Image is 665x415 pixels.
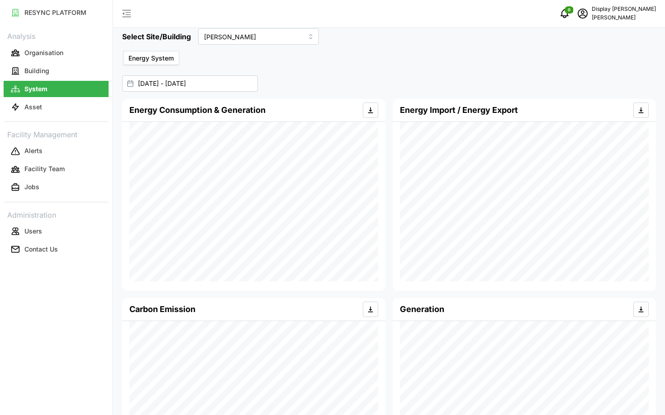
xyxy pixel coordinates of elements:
p: Facility Management [4,127,109,140]
button: Asset [4,99,109,115]
a: Organisation [4,44,109,62]
a: Jobs [4,178,109,196]
button: Users [4,223,109,239]
h4: Energy Import / Energy Export [400,104,518,116]
button: Building [4,63,109,79]
h4: Energy Consumption & Generation [129,104,266,116]
a: Alerts [4,142,109,160]
button: Contact Us [4,241,109,257]
p: Building [24,66,49,75]
a: Building [4,62,109,80]
button: Alerts [4,143,109,159]
p: Contact Us [24,245,58,254]
p: Facility Team [24,164,65,173]
a: Users [4,222,109,240]
button: RESYNC PLATFORM [4,5,109,21]
button: System [4,81,109,97]
button: Organisation [4,45,109,61]
button: notifications [556,5,574,23]
a: System [4,80,109,98]
p: Organisation [24,48,63,57]
p: Jobs [24,182,39,191]
h5: Select Site/Building [122,31,191,42]
a: Asset [4,98,109,116]
p: [PERSON_NAME] [592,14,656,22]
a: RESYNC PLATFORM [4,4,109,22]
button: schedule [574,5,592,23]
p: RESYNC PLATFORM [24,8,86,17]
p: Analysis [4,29,109,42]
h4: Generation [400,303,444,315]
span: Energy System [128,54,174,62]
p: Display [PERSON_NAME] [592,5,656,14]
button: Facility Team [4,161,109,177]
span: 0 [568,7,570,13]
h4: Carbon Emission [129,303,195,315]
p: Asset [24,103,42,112]
p: System [24,84,47,93]
p: Users [24,227,42,236]
p: Alerts [24,146,43,155]
a: Contact Us [4,240,109,258]
p: Administration [4,208,109,221]
button: Jobs [4,179,109,196]
a: Facility Team [4,160,109,178]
